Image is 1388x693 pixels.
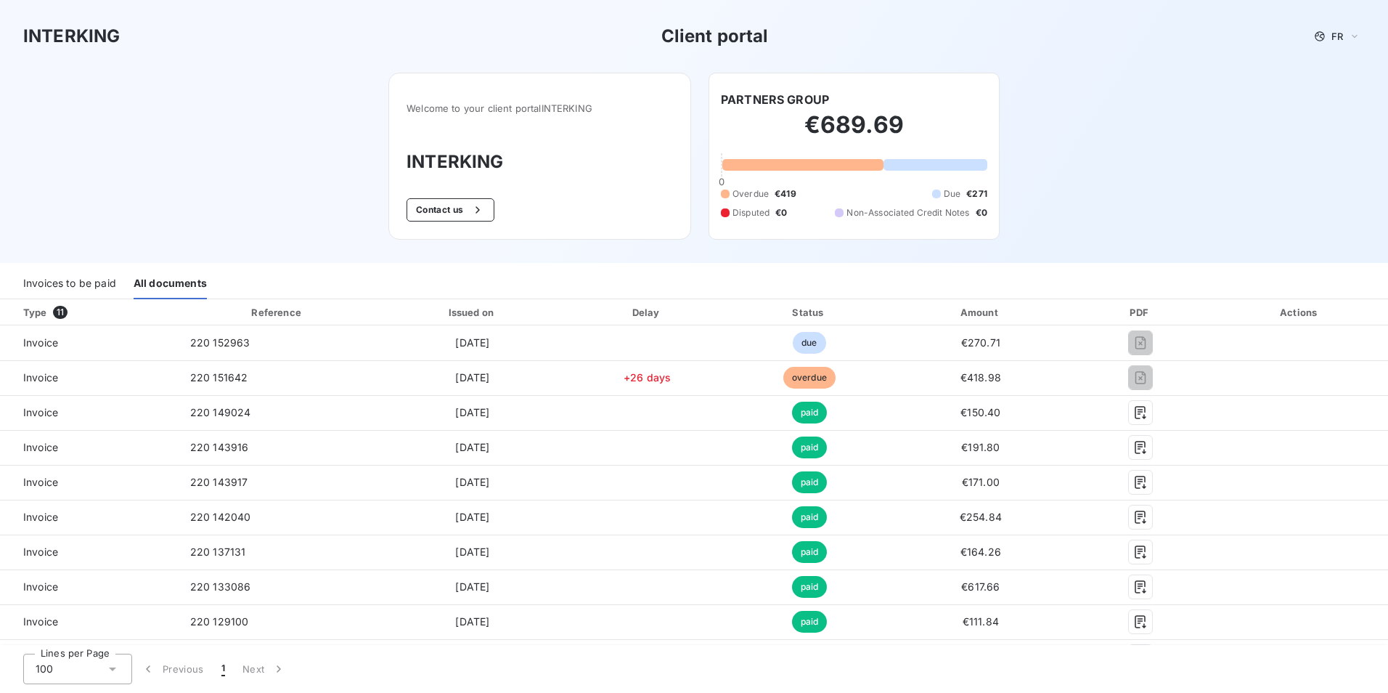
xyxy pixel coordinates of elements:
span: paid [792,576,828,598]
span: due [793,332,825,354]
span: 1 [221,662,225,676]
span: [DATE] [455,336,489,349]
span: 220 149024 [190,406,251,418]
button: Contact us [407,198,494,222]
span: [DATE] [455,546,489,558]
span: Invoice [12,580,167,594]
span: FR [1331,31,1343,42]
span: Overdue [732,187,769,200]
span: €0 [775,206,787,219]
span: 220 137131 [190,546,246,558]
span: [DATE] [455,371,489,384]
button: 1 [213,654,234,684]
span: +26 days [624,371,671,384]
span: 220 151642 [190,371,248,384]
div: Actions [1214,305,1385,320]
h3: Client portal [661,23,769,49]
span: Invoice [12,510,167,524]
span: Welcome to your client portal INTERKING [407,102,673,114]
span: [DATE] [455,511,489,523]
span: 220 133086 [190,580,251,593]
span: paid [792,402,828,423]
span: Invoice [12,405,167,420]
span: [DATE] [455,615,489,628]
div: Status [730,305,889,320]
h3: INTERKING [407,149,673,175]
span: Invoice [12,370,167,385]
span: Invoice [12,336,167,350]
div: All documents [134,269,207,299]
div: Reference [251,307,301,318]
span: €150.40 [960,406,1000,418]
span: paid [792,471,828,493]
span: [DATE] [455,580,489,593]
span: €171.00 [962,476,1000,488]
button: Previous [132,654,213,684]
span: paid [792,541,828,563]
span: €0 [976,206,987,219]
span: €270.71 [961,336,1000,349]
span: 220 152963 [190,336,250,349]
span: 220 143917 [190,476,248,488]
h6: PARTNERS GROUP [721,91,829,108]
div: Delay [571,305,724,320]
span: Invoice [12,545,167,559]
span: €617.66 [961,580,1000,593]
span: Invoice [12,475,167,490]
span: paid [792,437,828,458]
span: 220 142040 [190,511,251,523]
div: Amount [895,305,1066,320]
h2: €689.69 [721,110,987,154]
div: Invoices to be paid [23,269,116,299]
span: Non-Associated Credit Notes [846,206,969,219]
span: €418.98 [960,371,1001,384]
span: [DATE] [455,476,489,488]
span: 100 [36,662,53,676]
span: Invoice [12,615,167,629]
span: 0 [719,176,724,187]
span: paid [792,506,828,528]
span: 220 143916 [190,441,249,453]
span: €419 [775,187,796,200]
span: €111.84 [963,615,999,628]
span: overdue [783,367,836,389]
span: €254.84 [960,511,1002,523]
span: Due [944,187,960,200]
h3: INTERKING [23,23,120,49]
span: Disputed [732,206,769,219]
span: 220 129100 [190,615,249,628]
button: Next [234,654,295,684]
div: Type [15,305,176,320]
span: 11 [53,306,68,319]
span: €271 [966,187,987,200]
span: paid [792,611,828,633]
span: [DATE] [455,441,489,453]
span: [DATE] [455,406,489,418]
div: Issued on [380,305,565,320]
span: €191.80 [961,441,1000,453]
span: Invoice [12,440,167,455]
span: €164.26 [960,546,1001,558]
div: PDF [1072,305,1209,320]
